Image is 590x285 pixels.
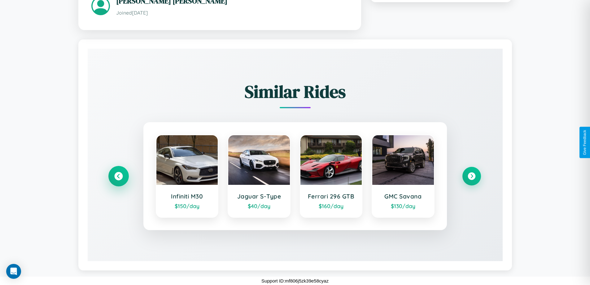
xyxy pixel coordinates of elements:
a: Jaguar S-Type$40/day [228,135,291,218]
h2: Similar Rides [109,80,481,104]
a: GMC Savana$130/day [372,135,435,218]
div: Open Intercom Messenger [6,264,21,279]
div: $ 40 /day [234,203,284,209]
div: Give Feedback [583,130,587,155]
p: Joined [DATE] [116,8,348,17]
h3: Jaguar S-Type [234,193,284,200]
h3: Ferrari 296 GTB [307,193,356,200]
div: $ 150 /day [163,203,212,209]
div: $ 160 /day [307,203,356,209]
p: Support ID: mf806j5zk39e58cyaz [261,277,329,285]
div: $ 130 /day [378,203,428,209]
h3: Infiniti M30 [163,193,212,200]
a: Ferrari 296 GTB$160/day [300,135,363,218]
a: Infiniti M30$150/day [156,135,219,218]
h3: GMC Savana [378,193,428,200]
